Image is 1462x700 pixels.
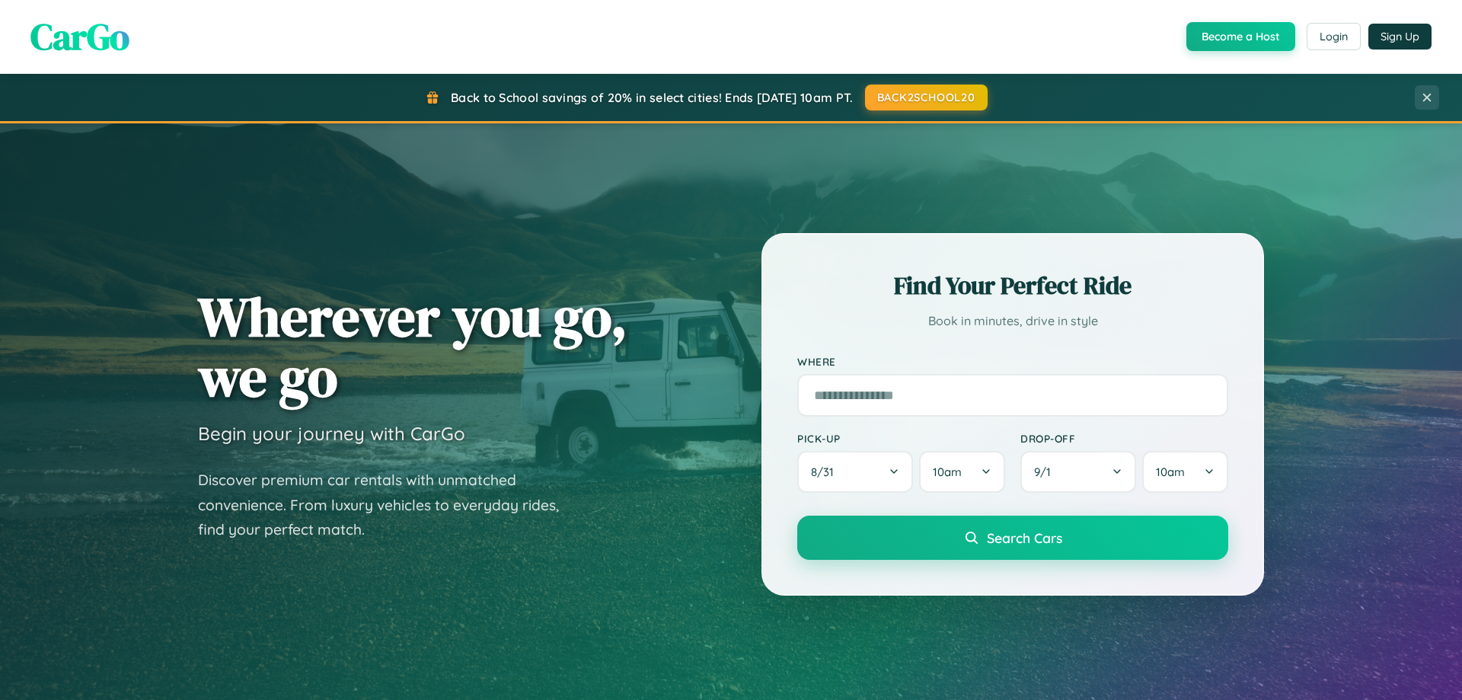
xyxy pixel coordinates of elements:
h3: Begin your journey with CarGo [198,422,465,445]
h1: Wherever you go, we go [198,286,627,407]
label: Drop-off [1020,432,1228,445]
h2: Find Your Perfect Ride [797,269,1228,302]
button: 10am [919,451,1005,493]
button: Become a Host [1186,22,1295,51]
span: CarGo [30,11,129,62]
span: 10am [933,465,962,479]
button: 10am [1142,451,1228,493]
span: Back to School savings of 20% in select cities! Ends [DATE] 10am PT. [451,90,853,105]
span: 10am [1156,465,1185,479]
button: Sign Up [1368,24,1432,50]
span: 8 / 31 [811,465,841,479]
label: Where [797,355,1228,368]
label: Pick-up [797,432,1005,445]
span: 9 / 1 [1034,465,1058,479]
button: Login [1307,23,1361,50]
button: Search Cars [797,516,1228,560]
p: Book in minutes, drive in style [797,310,1228,332]
button: 8/31 [797,451,913,493]
p: Discover premium car rentals with unmatched convenience. From luxury vehicles to everyday rides, ... [198,468,579,542]
button: 9/1 [1020,451,1136,493]
button: BACK2SCHOOL20 [865,85,988,110]
span: Search Cars [987,529,1062,546]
